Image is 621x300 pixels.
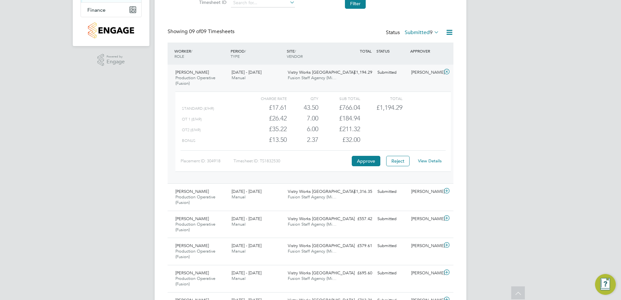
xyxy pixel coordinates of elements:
[232,75,246,81] span: Manual
[97,54,125,66] a: Powered byEngage
[245,94,287,102] div: Charge rate
[409,186,442,197] div: [PERSON_NAME]
[288,69,355,75] span: Vistry Works [GEOGRAPHIC_DATA]
[288,243,355,248] span: Vistry Works [GEOGRAPHIC_DATA]
[360,94,402,102] div: Total
[175,194,215,205] span: Production Operative (Fusion)
[182,117,202,121] span: OT 1 (£/HR)
[341,268,375,279] div: £695.60
[288,270,355,276] span: Vistry Works [GEOGRAPHIC_DATA]
[87,7,106,13] span: Finance
[386,28,440,37] div: Status
[318,124,360,134] div: £211.32
[232,276,246,281] span: Manual
[287,54,303,59] span: VENDOR
[375,241,409,251] div: Submitted
[232,221,246,227] span: Manual
[288,75,336,81] span: Fusion Staff Agency (Mi…
[405,29,439,36] label: Submitted
[175,276,215,287] span: Production Operative (Fusion)
[174,54,184,59] span: ROLE
[375,214,409,224] div: Submitted
[232,189,261,194] span: [DATE] - [DATE]
[375,268,409,279] div: Submitted
[234,156,350,166] div: Timesheet ID: TS1832530
[245,124,287,134] div: £35.22
[288,221,336,227] span: Fusion Staff Agency (Mi…
[287,94,318,102] div: QTY
[245,113,287,124] div: £26.42
[386,156,410,166] button: Reject
[232,69,261,75] span: [DATE] - [DATE]
[318,102,360,113] div: £766.04
[182,106,214,111] span: Standard (£/HR)
[341,241,375,251] div: £579.61
[352,156,380,166] button: Approve
[232,243,261,248] span: [DATE] - [DATE]
[182,138,196,143] span: BONUS
[232,248,246,254] span: Manual
[287,102,318,113] div: 43.50
[81,22,142,38] a: Go to home page
[232,270,261,276] span: [DATE] - [DATE]
[409,67,442,78] div: [PERSON_NAME]
[341,214,375,224] div: £557.42
[360,48,372,54] span: TOTAL
[189,28,234,35] span: 09 Timesheets
[175,248,215,259] span: Production Operative (Fusion)
[375,186,409,197] div: Submitted
[175,75,215,86] span: Production Operative (Fusion)
[229,45,285,62] div: PERIOD
[375,67,409,78] div: Submitted
[409,214,442,224] div: [PERSON_NAME]
[318,94,360,102] div: Sub Total
[341,67,375,78] div: £1,194.29
[409,241,442,251] div: [PERSON_NAME]
[232,194,246,200] span: Manual
[409,268,442,279] div: [PERSON_NAME]
[88,22,134,38] img: countryside-properties-logo-retina.png
[288,194,336,200] span: Fusion Staff Agency (Mi…
[287,134,318,145] div: 2.37
[175,189,209,194] span: [PERSON_NAME]
[430,29,433,36] span: 9
[285,45,341,62] div: SITE
[175,216,209,221] span: [PERSON_NAME]
[287,124,318,134] div: 6.00
[189,28,201,35] span: 09 of
[375,45,409,57] div: STATUS
[288,216,355,221] span: Vistry Works [GEOGRAPHIC_DATA]
[288,189,355,194] span: Vistry Works [GEOGRAPHIC_DATA]
[231,54,240,59] span: TYPE
[182,128,201,132] span: OT2 (£/HR)
[287,113,318,124] div: 7.00
[175,243,209,248] span: [PERSON_NAME]
[107,59,125,65] span: Engage
[409,45,442,57] div: APPROVER
[81,3,141,17] button: Finance
[376,104,402,111] span: £1,194.29
[288,276,336,281] span: Fusion Staff Agency (Mi…
[318,134,360,145] div: £32.00
[107,54,125,59] span: Powered by
[245,134,287,145] div: £13.50
[175,69,209,75] span: [PERSON_NAME]
[232,216,261,221] span: [DATE] - [DATE]
[175,270,209,276] span: [PERSON_NAME]
[341,186,375,197] div: £1,316.35
[245,102,287,113] div: £17.61
[418,158,442,164] a: View Details
[175,221,215,232] span: Production Operative (Fusion)
[595,274,616,295] button: Engage Resource Center
[181,156,234,166] div: Placement ID: 304918
[318,113,360,124] div: £184.94
[191,48,192,54] span: /
[288,248,336,254] span: Fusion Staff Agency (Mi…
[245,48,246,54] span: /
[168,28,236,35] div: Showing
[295,48,296,54] span: /
[173,45,229,62] div: WORKER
